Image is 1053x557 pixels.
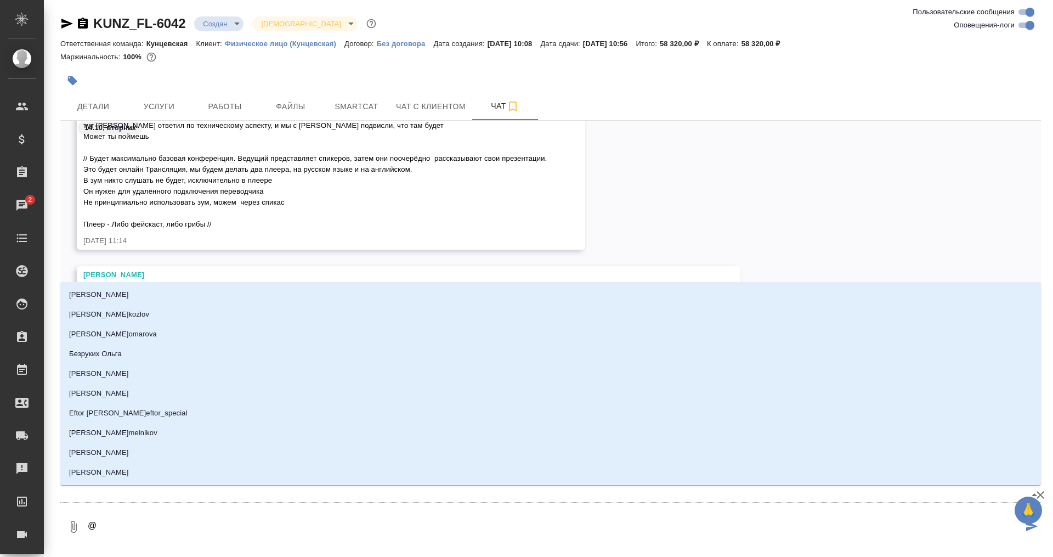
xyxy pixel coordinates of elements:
[69,467,129,478] p: [PERSON_NAME]
[69,368,129,379] p: [PERSON_NAME]
[506,100,519,113] svg: Подписаться
[199,100,251,114] span: Работы
[69,329,157,340] p: [PERSON_NAME]omarova
[396,100,466,114] span: Чат с клиентом
[3,192,41,219] a: 2
[377,38,434,48] a: Без договора
[60,53,123,61] p: Маржинальность:
[133,100,185,114] span: Услуги
[69,388,129,399] p: [PERSON_NAME]
[123,53,144,61] p: 100%
[741,40,789,48] p: 58 320,00 ₽
[69,447,129,458] p: [PERSON_NAME]
[21,194,38,205] span: 2
[264,100,317,114] span: Файлы
[194,16,244,31] div: Создан
[144,50,158,64] button: 0.00 RUB;
[707,40,741,48] p: К оплате:
[913,7,1015,18] span: Пользовательские сообщения
[377,40,434,48] p: Без договора
[225,38,344,48] a: Физическое лицо (Кунцевская)
[488,40,541,48] p: [DATE] 10:08
[1015,497,1042,524] button: 🙏
[200,19,230,29] button: Создан
[60,40,146,48] p: Ответственная команда:
[69,289,129,300] p: [PERSON_NAME]
[69,408,188,419] p: Eftor [PERSON_NAME]eftor_special
[433,40,487,48] p: Дата создания:
[660,40,707,48] p: 58 320,00 ₽
[67,100,120,114] span: Детали
[252,16,357,31] div: Создан
[69,309,149,320] p: [PERSON_NAME]kozlov
[60,69,84,93] button: Добавить тэг
[146,40,196,48] p: Кунцевская
[479,99,531,113] span: Чат
[954,20,1015,31] span: Оповещения-логи
[1027,487,1042,503] button: Close
[196,40,225,48] p: Клиент:
[636,40,659,48] p: Итого:
[69,427,157,438] p: [PERSON_NAME]melnikov
[1019,499,1038,522] span: 🙏
[258,19,344,29] button: [DEMOGRAPHIC_DATA]
[84,122,136,133] p: 14.10, вторник
[540,40,582,48] p: Дата сдачи:
[83,269,702,280] div: [PERSON_NAME]
[69,348,122,359] p: Безруких Ольга
[76,17,89,30] button: Скопировать ссылку
[364,16,378,31] button: Доп статусы указывают на важность/срочность заказа
[330,100,383,114] span: Smartcat
[225,40,344,48] p: Физическое лицо (Кунцевская)
[83,235,547,246] div: [DATE] 11:14
[583,40,636,48] p: [DATE] 10:56
[93,16,185,31] a: KUNZ_FL-6042
[60,17,73,30] button: Скопировать ссылку для ЯМессенджера
[344,40,377,48] p: Договор:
